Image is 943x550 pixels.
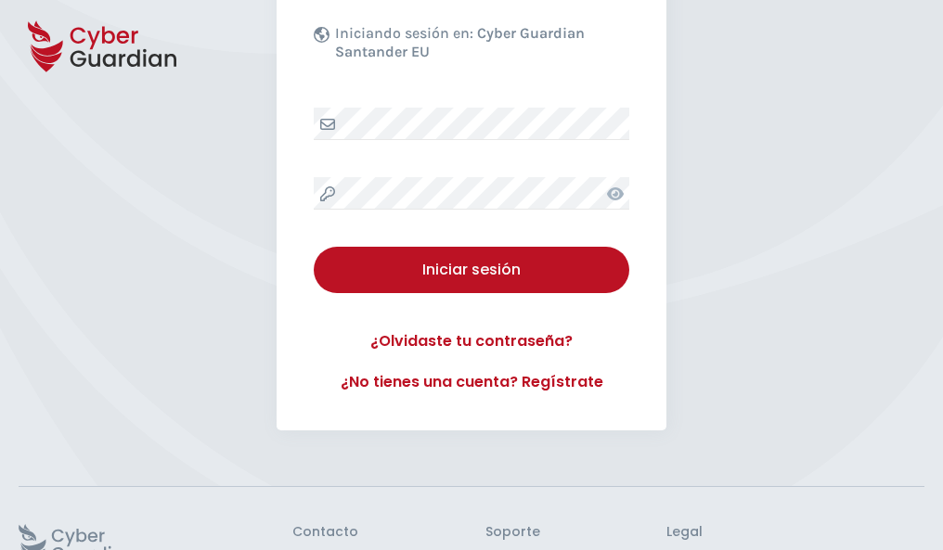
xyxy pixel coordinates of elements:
h3: Contacto [292,524,358,541]
h3: Soporte [485,524,540,541]
a: ¿No tienes una cuenta? Regístrate [314,371,629,393]
h3: Legal [666,524,924,541]
button: Iniciar sesión [314,247,629,293]
a: ¿Olvidaste tu contraseña? [314,330,629,352]
div: Iniciar sesión [328,259,615,281]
